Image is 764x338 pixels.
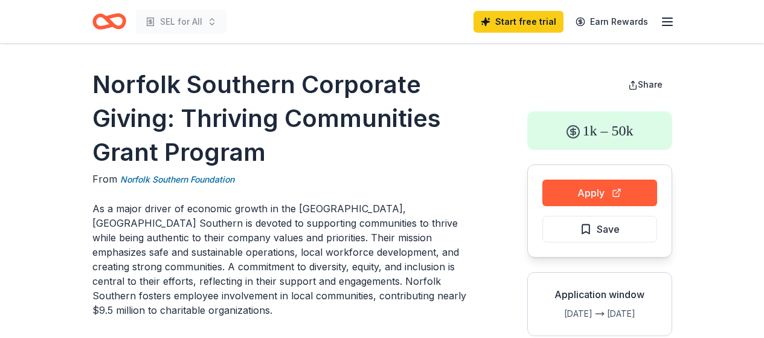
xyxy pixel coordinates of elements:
[92,172,469,187] div: From
[92,201,469,317] p: As a major driver of economic growth in the [GEOGRAPHIC_DATA], [GEOGRAPHIC_DATA] Southern is devo...
[92,7,126,36] a: Home
[542,180,657,206] button: Apply
[542,216,657,242] button: Save
[538,287,662,302] div: Application window
[618,73,672,97] button: Share
[473,11,563,33] a: Start free trial
[92,68,469,169] h1: Norfolk Southern Corporate Giving: Thriving Communities Grant Program
[568,11,655,33] a: Earn Rewards
[597,221,620,237] span: Save
[638,79,663,89] span: Share
[136,10,226,34] button: SEL for All
[160,15,202,29] span: SEL for All
[607,307,662,321] div: [DATE]
[527,111,672,150] div: 1k – 50k
[120,172,234,187] a: Norfolk Southern Foundation
[538,307,592,321] div: [DATE]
